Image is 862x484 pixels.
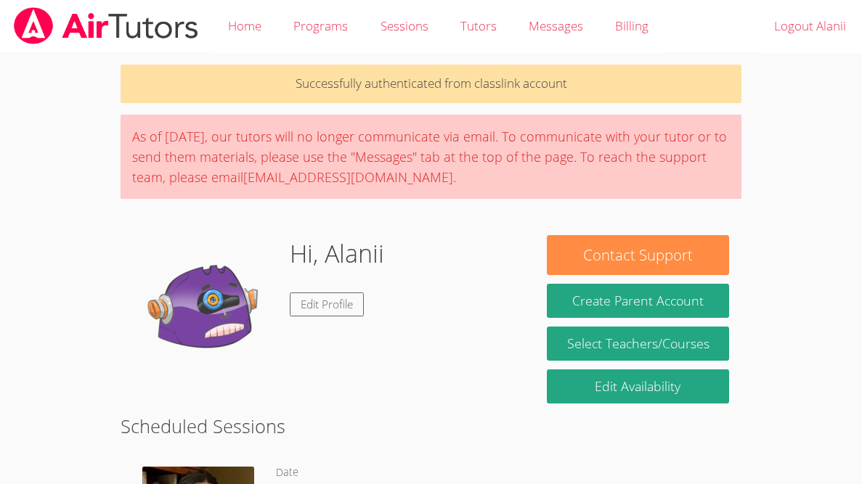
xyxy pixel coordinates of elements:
img: airtutors_banner-c4298cdbf04f3fff15de1276eac7730deb9818008684d7c2e4769d2f7ddbe033.png [12,7,200,44]
button: Create Parent Account [547,284,729,318]
dt: Date [276,464,298,482]
button: Contact Support [547,235,729,275]
p: Successfully authenticated from classlink account [121,65,741,103]
a: Edit Profile [290,292,364,316]
img: default.png [133,235,278,380]
a: Edit Availability [547,369,729,403]
h2: Scheduled Sessions [121,412,741,440]
h1: Hi, Alanii [290,235,384,272]
span: Messages [529,17,583,34]
div: As of [DATE], our tutors will no longer communicate via email. To communicate with your tutor or ... [121,115,741,199]
a: Select Teachers/Courses [547,327,729,361]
